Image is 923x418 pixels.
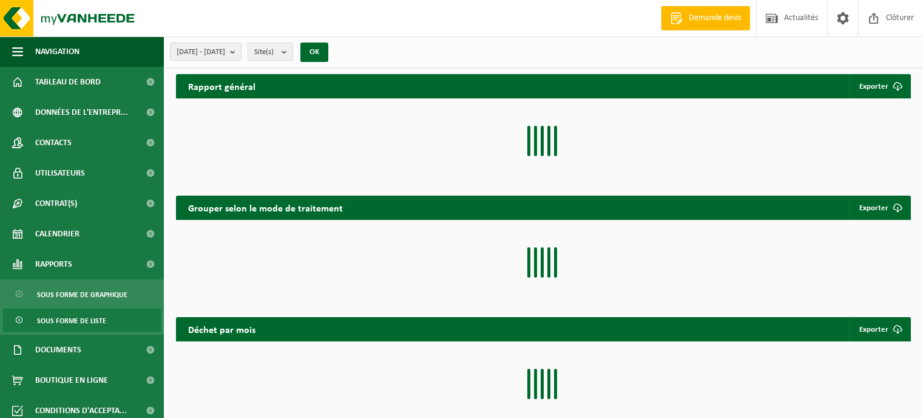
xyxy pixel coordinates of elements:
span: Utilisateurs [35,158,85,188]
button: [DATE] - [DATE] [170,43,242,61]
a: Exporter [850,317,910,341]
span: Documents [35,335,81,365]
span: Site(s) [254,43,277,61]
span: Sous forme de liste [37,309,106,332]
span: Demande devis [686,12,744,24]
a: Sous forme de liste [3,309,161,332]
h2: Grouper selon le mode de traitement [176,196,355,219]
span: Contrat(s) [35,188,77,219]
button: Exporter [850,74,910,98]
a: Sous forme de graphique [3,283,161,306]
h2: Déchet par mois [176,317,268,341]
span: Tableau de bord [35,67,101,97]
button: OK [300,43,328,62]
h2: Rapport général [176,74,268,98]
span: [DATE] - [DATE] [177,43,225,61]
span: Calendrier [35,219,79,249]
a: Demande devis [661,6,750,30]
span: Contacts [35,128,72,158]
span: Données de l'entrepr... [35,97,128,128]
span: Sous forme de graphique [37,283,127,306]
a: Exporter [850,196,910,220]
span: Boutique en ligne [35,365,108,396]
span: Navigation [35,36,79,67]
span: Rapports [35,249,72,279]
button: Site(s) [248,43,293,61]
